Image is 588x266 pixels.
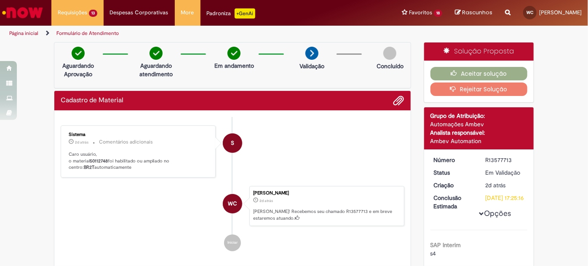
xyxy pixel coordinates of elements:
div: System [223,133,242,153]
button: Adicionar anexos [393,95,404,106]
div: Analista responsável: [430,128,528,137]
time: 29/09/2025 15:25:08 [485,181,505,189]
h2: Cadastro de Material Histórico de tíquete [61,97,123,104]
small: Comentários adicionais [99,138,153,146]
span: [PERSON_NAME] [539,9,582,16]
img: check-circle-green.png [72,47,85,60]
div: Padroniza [207,8,255,19]
p: Aguardando Aprovação [58,61,99,78]
a: Rascunhos [455,9,492,17]
dt: Criação [428,181,479,189]
span: Requisições [58,8,87,17]
div: 29/09/2025 15:25:08 [485,181,524,189]
div: Willian Camara [223,194,242,213]
p: Concluído [377,62,404,70]
span: Despesas Corporativas [110,8,168,17]
span: s4 [430,250,436,257]
dt: Status [428,168,479,177]
button: Aceitar solução [430,67,528,80]
dt: Conclusão Estimada [428,194,479,210]
div: R13577713 [485,156,524,164]
span: 2d atrás [75,140,88,145]
span: 18 [434,10,442,17]
div: Solução Proposta [424,43,534,61]
div: [PERSON_NAME] [253,191,400,196]
img: img-circle-grey.png [383,47,396,60]
div: [DATE] 17:25:16 [485,194,524,202]
span: 13 [89,10,97,17]
time: 29/09/2025 15:29:59 [75,140,88,145]
a: Formulário de Atendimento [56,30,119,37]
li: Willian Camara [61,186,404,226]
div: Sistema [69,132,209,137]
span: 2d atrás [485,181,505,189]
p: Validação [299,62,324,70]
span: 2d atrás [259,198,273,203]
ul: Histórico de tíquete [61,117,404,260]
p: [PERSON_NAME]! Recebemos seu chamado R13577713 e em breve estaremos atuando. [253,208,400,221]
p: Aguardando atendimento [136,61,176,78]
div: Automações Ambev [430,120,528,128]
b: 50112748 [90,158,108,164]
dt: Número [428,156,479,164]
a: Página inicial [9,30,38,37]
img: check-circle-green.png [227,47,241,60]
p: Caro usuário, o material foi habilitado ou ampliado no centro: automaticamente [69,151,209,171]
b: SAP Interim [430,241,461,249]
img: check-circle-green.png [150,47,163,60]
button: Rejeitar Solução [430,82,528,96]
ul: Trilhas de página [6,26,386,41]
span: Favoritos [409,8,432,17]
span: S [231,133,234,153]
p: Em andamento [214,61,254,70]
div: Ambev Automation [430,137,528,145]
b: BR2T [84,164,94,170]
span: More [181,8,194,17]
div: Grupo de Atribuição: [430,112,528,120]
span: WC [228,194,237,214]
img: ServiceNow [1,4,44,21]
span: WC [527,10,533,15]
span: Rascunhos [462,8,492,16]
p: +GenAi [235,8,255,19]
div: Em Validação [485,168,524,177]
time: 29/09/2025 15:25:08 [259,198,273,203]
img: arrow-next.png [305,47,318,60]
